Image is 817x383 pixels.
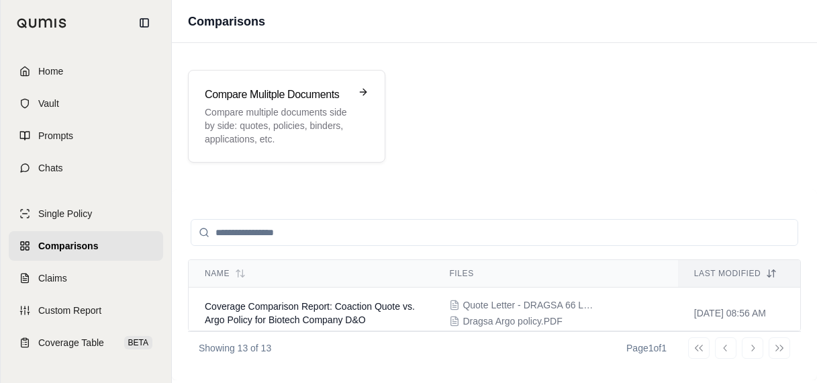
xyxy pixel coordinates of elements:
[9,89,163,118] a: Vault
[205,301,415,325] span: Coverage Comparison Report: Coaction Quote vs. Argo Policy for Biotech Company D&O
[433,260,677,288] th: Files
[38,129,73,142] span: Prompts
[463,314,562,328] span: Dragsa Argo policy.PDF
[694,268,784,279] div: Last modified
[205,105,350,146] p: Compare multiple documents side by side: quotes, policies, binders, applications, etc.
[38,336,104,349] span: Coverage Table
[9,121,163,151] a: Prompts
[9,328,163,357] a: Coverage TableBETA
[463,298,597,312] span: Quote Letter - DRAGSA 66 LLC Infinity BiologiX LLC - Coaction Primary.pdf
[9,296,163,325] a: Custom Report
[188,12,265,31] h1: Comparisons
[134,12,155,34] button: Collapse sidebar
[38,271,67,285] span: Claims
[678,288,800,339] td: [DATE] 08:56 AM
[626,341,667,355] div: Page 1 of 1
[205,268,417,279] div: Name
[38,65,63,78] span: Home
[17,18,67,28] img: Qumis Logo
[9,263,163,293] a: Claims
[199,341,271,355] p: Showing 13 of 13
[38,207,92,220] span: Single Policy
[38,304,101,317] span: Custom Report
[9,56,163,86] a: Home
[38,239,98,253] span: Comparisons
[124,336,152,349] span: BETA
[205,87,350,103] h3: Compare Mulitple Documents
[38,161,63,175] span: Chats
[9,199,163,228] a: Single Policy
[9,153,163,183] a: Chats
[38,97,59,110] span: Vault
[9,231,163,261] a: Comparisons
